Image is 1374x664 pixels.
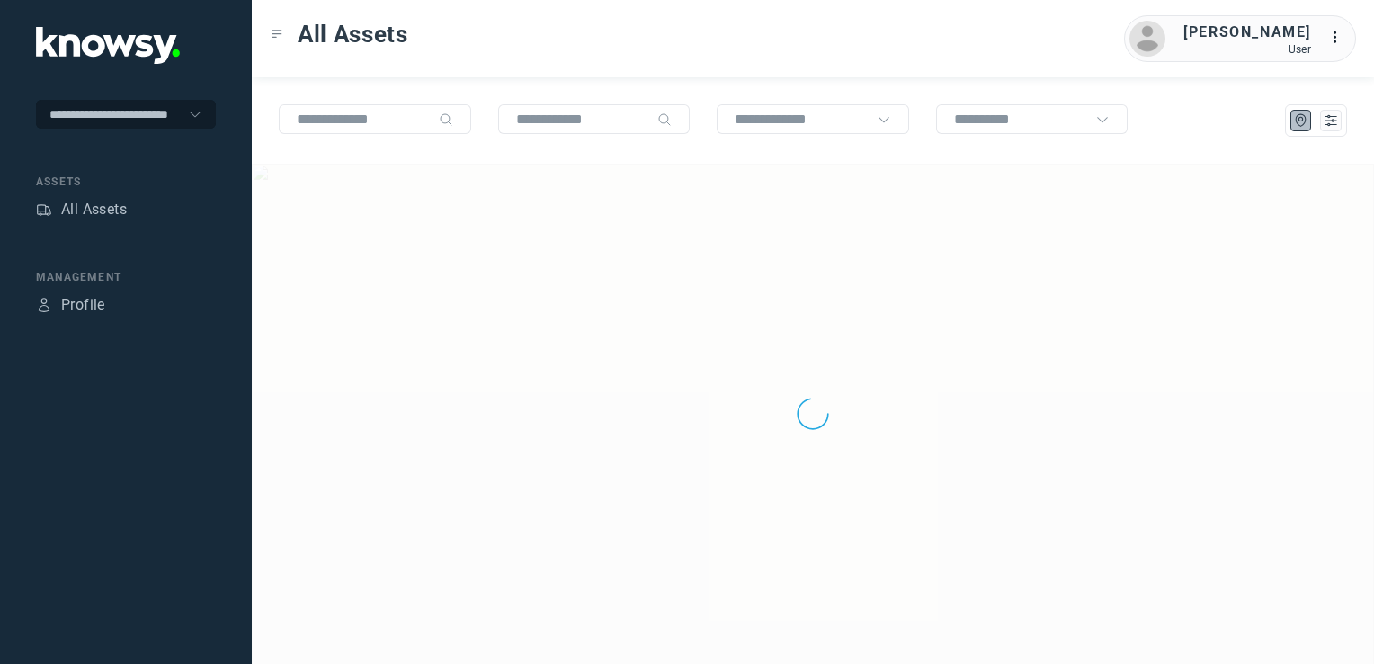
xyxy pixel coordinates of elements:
[61,294,105,316] div: Profile
[36,199,127,220] a: AssetsAll Assets
[1293,112,1309,129] div: Map
[36,202,52,218] div: Assets
[36,174,216,190] div: Assets
[1329,27,1351,51] div: :
[1323,112,1339,129] div: List
[1329,27,1351,49] div: :
[298,18,408,50] span: All Assets
[36,294,105,316] a: ProfileProfile
[1129,21,1165,57] img: avatar.png
[36,27,180,64] img: Application Logo
[657,112,672,127] div: Search
[36,269,216,285] div: Management
[61,199,127,220] div: All Assets
[271,28,283,40] div: Toggle Menu
[439,112,453,127] div: Search
[1183,43,1311,56] div: User
[1330,31,1348,44] tspan: ...
[36,297,52,313] div: Profile
[1183,22,1311,43] div: [PERSON_NAME]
